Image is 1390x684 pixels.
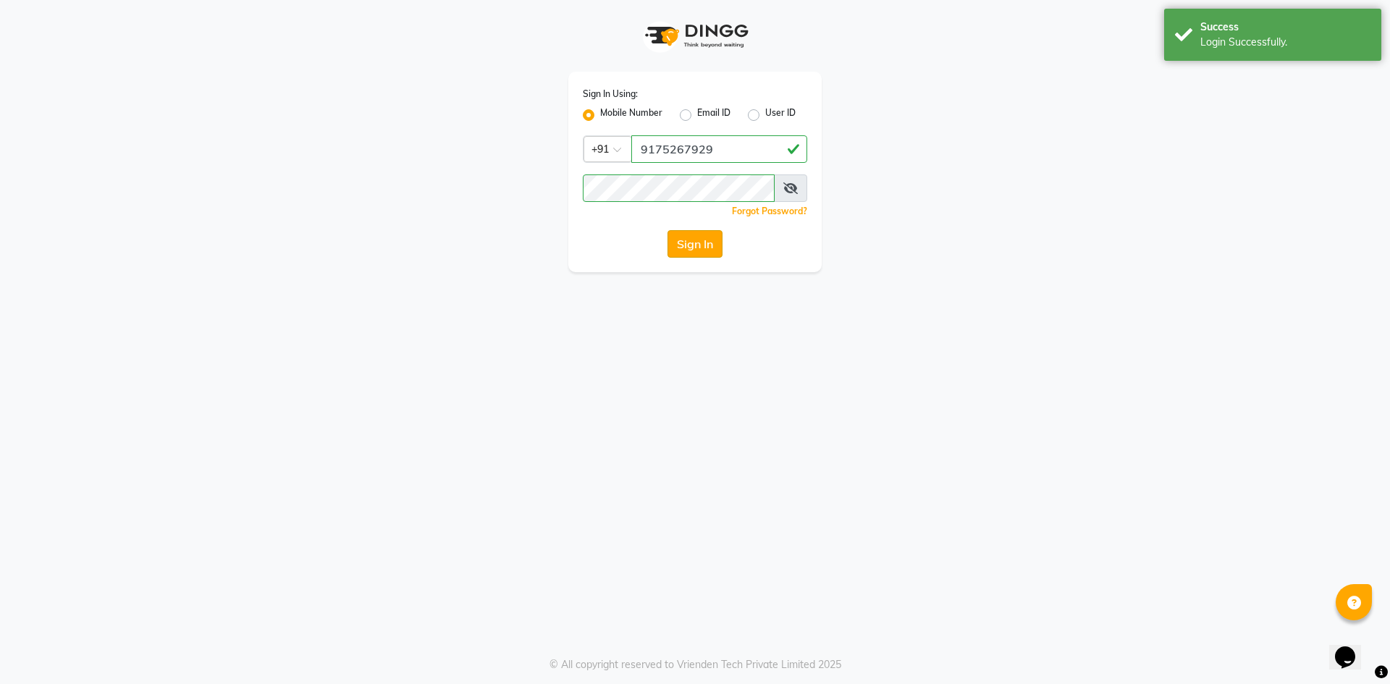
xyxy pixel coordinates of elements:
div: Login Successfully. [1200,35,1370,50]
button: Sign In [667,230,723,258]
iframe: chat widget [1329,626,1376,670]
label: Email ID [697,106,730,124]
input: Username [631,135,807,163]
label: Mobile Number [600,106,662,124]
a: Forgot Password? [732,206,807,216]
img: logo1.svg [637,14,753,57]
label: Sign In Using: [583,88,638,101]
input: Username [583,174,775,202]
label: User ID [765,106,796,124]
div: Success [1200,20,1370,35]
